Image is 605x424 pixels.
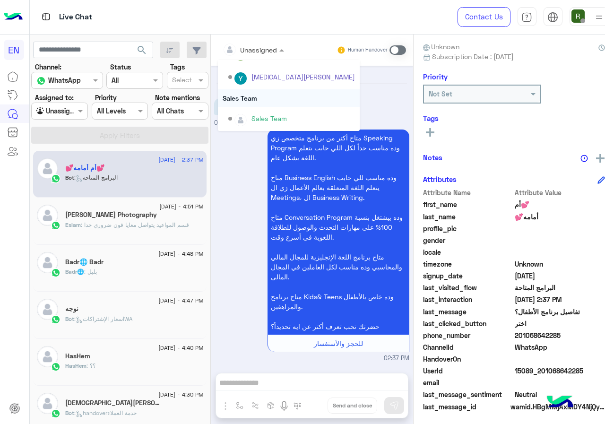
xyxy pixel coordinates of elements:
ng-dropdown-panel: Options list [218,60,360,131]
span: Badr🌐 [65,268,84,275]
img: defaultAdmin.png [37,158,58,179]
span: اختر [515,319,605,329]
span: null [515,235,605,245]
img: defaultAdmin.png [37,346,58,367]
span: 0 [515,389,605,399]
h6: Notes [423,153,442,162]
label: Assigned to: [35,93,74,103]
button: Apply Filters [31,127,208,144]
span: [DATE] - 4:30 PM [158,390,203,399]
span: Attribute Name [423,188,513,198]
span: Unknown [515,259,605,269]
span: last_message_id [423,402,509,412]
div: Select [171,75,192,87]
span: email [423,378,513,388]
span: timezone [423,259,513,269]
span: [DATE] - 2:37 PM [158,156,203,164]
span: قسم المواعيد يتواصل معايا فون ضروري جدا [81,221,189,228]
img: WhatsApp [51,221,60,230]
span: للحجز والأستفسار [314,339,363,347]
img: WhatsApp [51,409,60,418]
img: WhatsApp [51,268,60,277]
img: Logo [4,7,23,27]
span: Subscription Date : [DATE] [432,52,514,61]
span: Eslam [65,221,81,228]
span: profile_pic [423,224,513,234]
small: Human Handover [348,46,388,54]
span: بليل [84,268,97,275]
p: 20/8/2025, 2:37 PM [214,98,286,115]
span: last_message_sentiment [423,389,513,399]
span: last_interaction [423,294,513,304]
img: tab [547,12,558,23]
span: last_visited_flow [423,283,513,293]
img: defaultAdmin.png [37,393,58,414]
h5: Mohamed Ramadan [65,399,162,407]
label: Status [110,62,131,72]
img: hulul-logo.png [544,386,577,419]
span: [DATE] - 4:47 PM [158,296,203,305]
span: 2025-08-16T13:10:09.379Z [515,271,605,281]
div: Sales Team [251,113,287,123]
h6: Priority [423,72,448,81]
img: defaultAdmin.png [234,114,247,126]
span: last_clicked_button [423,319,513,329]
span: : البرامج المتاحة [74,174,118,181]
button: Send and close [328,398,377,414]
p: 20/8/2025, 2:37 PM [268,130,409,335]
span: Attribute Value [515,188,605,198]
span: [DATE] - 4:40 PM [158,344,203,352]
img: tab [40,11,52,23]
span: UserId [423,366,513,376]
span: search [136,44,147,56]
button: search [130,42,154,62]
span: first_name [423,199,513,209]
h5: HasHem [65,352,90,360]
a: tab [518,7,536,27]
span: تفاصيل برنامج الأطفال؟ [515,307,605,317]
span: أمامه💕 [515,212,605,222]
img: WhatsApp [51,315,60,324]
img: userImage [571,9,585,23]
span: null [515,378,605,388]
a: Contact Us [458,7,510,27]
span: 15089_201068642285 [515,366,605,376]
span: HasHem [65,362,86,369]
h6: Tags [423,114,605,122]
span: 💕أم [515,199,605,209]
span: Bot [65,409,74,416]
span: 02:37 PM [214,119,240,126]
div: Sales Team [218,89,360,107]
h5: نوجه [65,305,78,313]
label: Tags [170,62,185,72]
span: last_message [423,307,513,317]
h5: Eslam Mohamad Photography [65,211,157,219]
img: ACg8ocI6MlsIVUV_bq7ynHKXRHAHHf_eEJuK8wzlPyPcd5DXp5YqWA=s96-c [234,72,247,85]
img: defaultAdmin.png [37,205,58,226]
span: 201068642285 [515,330,605,340]
span: last_name [423,212,513,222]
img: WhatsApp [51,362,60,372]
label: Note mentions [155,93,200,103]
img: profile [593,11,605,23]
h5: 💕أم أمامه💕 [65,164,104,172]
span: Bot [65,174,74,181]
img: add [596,154,605,163]
div: [MEDICAL_DATA][PERSON_NAME] [251,72,355,82]
span: ؟؟ [86,362,95,369]
span: [DATE] - 4:48 PM [158,250,203,258]
span: HandoverOn [423,354,513,364]
img: notes [580,155,588,162]
span: gender [423,235,513,245]
span: wamid.HBgMMjAxMDY4NjQyMjg1FQIAEhggODM1OEY1NUM4REUzQzkwMkQ1NUY5QzZDMThCNzkwNDMA [510,402,605,412]
label: Channel: [35,62,61,72]
span: null [515,247,605,257]
span: Bot [65,315,74,322]
span: null [515,354,605,364]
img: tab [521,12,532,23]
h5: Badr🌐 Badr [65,258,104,266]
img: defaultAdmin.png [37,299,58,320]
img: defaultAdmin.png [37,252,58,273]
span: ChannelId [423,342,513,352]
span: phone_number [423,330,513,340]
